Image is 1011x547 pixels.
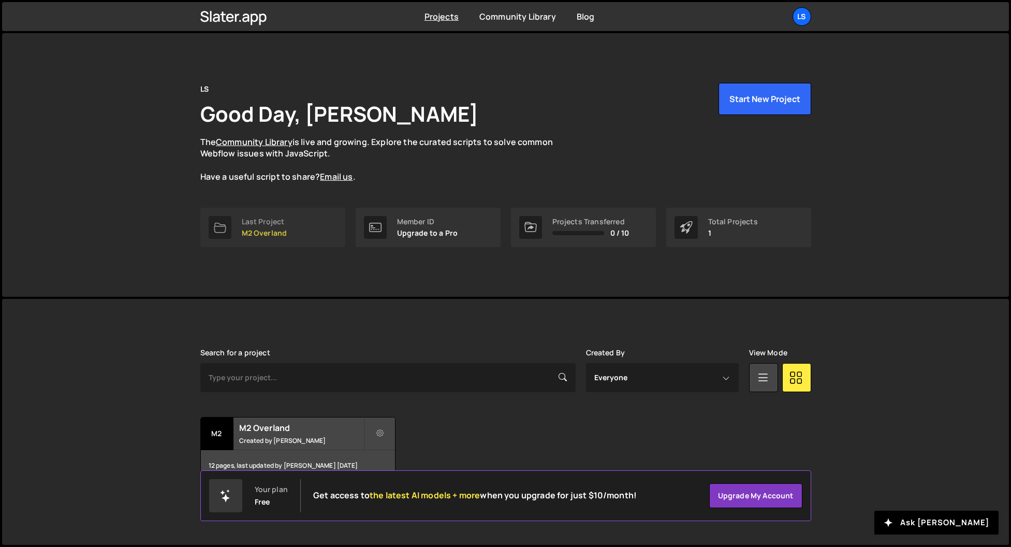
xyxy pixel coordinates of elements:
a: Email us [320,171,353,182]
h2: M2 Overland [239,422,364,434]
div: Free [255,498,270,506]
div: Your plan [255,485,288,494]
div: Last Project [242,218,287,226]
a: Community Library [479,11,556,22]
a: Blog [577,11,595,22]
div: Member ID [397,218,458,226]
div: 12 pages, last updated by [PERSON_NAME] [DATE] [201,450,395,481]
span: 0 / 10 [610,229,629,237]
div: LS [200,83,209,95]
a: M2 M2 Overland Created by [PERSON_NAME] 12 pages, last updated by [PERSON_NAME] [DATE] [200,417,395,482]
div: Projects Transferred [552,218,629,226]
h2: Get access to when you upgrade for just $10/month! [313,491,637,500]
label: View Mode [749,349,787,357]
p: Upgrade to a Pro [397,229,458,237]
div: Total Projects [708,218,758,226]
label: Search for a project [200,349,270,357]
div: M2 [201,418,233,450]
h1: Good Day, [PERSON_NAME] [200,99,479,128]
input: Type your project... [200,363,576,392]
p: M2 Overland [242,229,287,237]
small: Created by [PERSON_NAME] [239,436,364,445]
label: Created By [586,349,625,357]
button: Ask [PERSON_NAME] [874,511,999,535]
span: the latest AI models + more [370,490,480,501]
a: Last Project M2 Overland [200,208,345,247]
a: Projects [424,11,459,22]
a: Upgrade my account [709,483,802,508]
a: Community Library [216,136,292,148]
p: 1 [708,229,758,237]
button: Start New Project [719,83,811,115]
p: The is live and growing. Explore the curated scripts to solve common Webflow issues with JavaScri... [200,136,573,183]
a: LS [793,7,811,26]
